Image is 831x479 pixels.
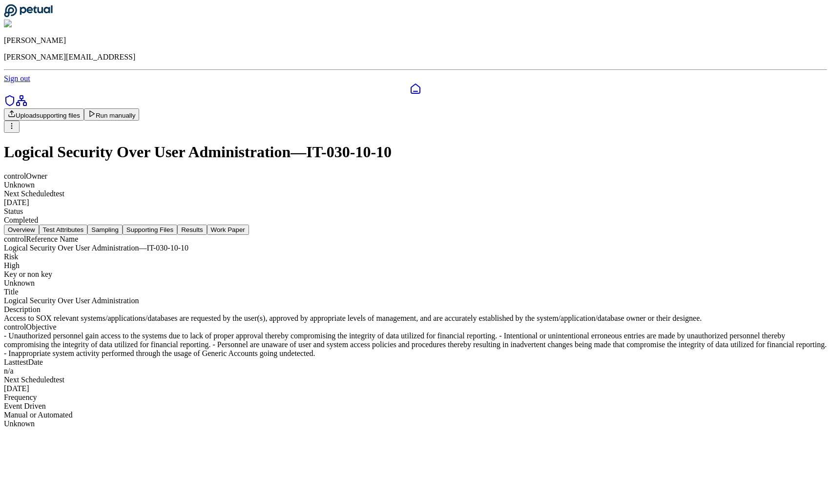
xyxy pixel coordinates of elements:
div: control Reference Name [4,235,827,244]
div: Next Scheduled test [4,189,827,198]
p: [PERSON_NAME] [4,36,827,45]
div: Next Scheduled test [4,375,827,384]
div: Event Driven [4,402,827,411]
div: High [4,261,827,270]
div: - Unauthorized personnel gain access to the systems due to lack of proper approval thereby compro... [4,332,827,358]
button: More Options [4,121,20,133]
div: Status [4,207,827,216]
div: Last test Date [4,358,827,367]
button: Results [177,225,207,235]
span: Unknown [4,181,35,189]
div: Unknown [4,279,827,288]
button: Overview [4,225,39,235]
h1: Logical Security Over User Administration — IT-030-10-10 [4,143,827,161]
div: Completed [4,216,827,225]
div: Manual or Automated [4,411,827,419]
img: Andrew Li [4,20,46,28]
a: Go to Dashboard [4,11,53,19]
div: Frequency [4,393,827,402]
p: [PERSON_NAME][EMAIL_ADDRESS] [4,53,827,62]
div: n/a [4,367,827,375]
span: Logical Security Over User Administration [4,296,139,305]
div: Key or non key [4,270,827,279]
div: Unknown [4,419,827,428]
div: Access to SOX relevant systems/applications/databases are requested by the user(s), approved by a... [4,314,827,323]
a: Integrations [16,100,27,108]
button: Run manually [84,108,140,121]
div: Logical Security Over User Administration — IT-030-10-10 [4,244,827,252]
button: Test Attributes [39,225,88,235]
a: Sign out [4,74,30,83]
div: [DATE] [4,384,827,393]
div: control Objective [4,323,827,332]
nav: Tabs [4,225,827,235]
div: Risk [4,252,827,261]
a: SOC [4,100,16,108]
button: Uploadsupporting files [4,108,84,121]
button: Supporting Files [123,225,177,235]
button: Sampling [87,225,123,235]
button: Work Paper [207,225,249,235]
div: Description [4,305,827,314]
a: Dashboard [4,83,827,95]
div: Title [4,288,827,296]
div: [DATE] [4,198,827,207]
div: control Owner [4,172,827,181]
